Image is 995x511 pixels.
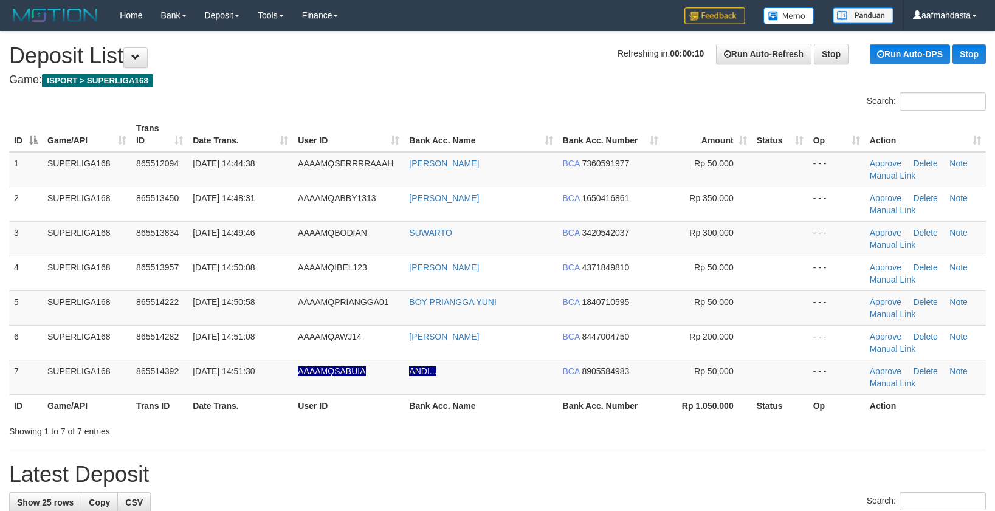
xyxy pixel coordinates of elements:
[131,117,188,152] th: Trans ID: activate to sort column ascending
[582,193,629,203] span: Copy 1650416861 to clipboard
[409,262,479,272] a: [PERSON_NAME]
[563,366,580,376] span: BCA
[949,366,968,376] a: Note
[689,332,733,341] span: Rp 200,000
[870,262,901,272] a: Approve
[293,394,404,417] th: User ID
[808,360,865,394] td: - - -
[298,297,388,307] span: AAAAMQPRIANGGA01
[949,228,968,238] a: Note
[136,262,179,272] span: 865513957
[913,366,937,376] a: Delete
[563,262,580,272] span: BCA
[558,394,663,417] th: Bank Acc. Number
[867,92,986,111] label: Search:
[670,49,704,58] strong: 00:00:10
[694,297,734,307] span: Rp 50,000
[752,117,808,152] th: Status: activate to sort column ascending
[43,325,131,360] td: SUPERLIGA168
[43,221,131,256] td: SUPERLIGA168
[9,256,43,290] td: 4
[298,262,367,272] span: AAAAMQIBEL123
[193,366,255,376] span: [DATE] 14:51:30
[409,297,496,307] a: BOY PRIANGGA YUNI
[870,309,916,319] a: Manual Link
[865,117,986,152] th: Action: activate to sort column ascending
[563,228,580,238] span: BCA
[913,228,937,238] a: Delete
[9,221,43,256] td: 3
[131,394,188,417] th: Trans ID
[136,366,179,376] span: 865514392
[188,117,293,152] th: Date Trans.: activate to sort column ascending
[9,44,986,68] h1: Deposit List
[136,193,179,203] span: 865513450
[409,159,479,168] a: [PERSON_NAME]
[952,44,986,64] a: Stop
[808,187,865,221] td: - - -
[43,360,131,394] td: SUPERLIGA168
[558,117,663,152] th: Bank Acc. Number: activate to sort column ascending
[752,394,808,417] th: Status
[409,193,479,203] a: [PERSON_NAME]
[9,462,986,487] h1: Latest Deposit
[582,159,629,168] span: Copy 7360591977 to clipboard
[808,152,865,187] td: - - -
[865,394,986,417] th: Action
[808,256,865,290] td: - - -
[193,159,255,168] span: [DATE] 14:44:38
[9,360,43,394] td: 7
[89,498,110,507] span: Copy
[870,171,916,180] a: Manual Link
[913,297,937,307] a: Delete
[43,187,131,221] td: SUPERLIGA168
[870,205,916,215] a: Manual Link
[9,152,43,187] td: 1
[808,290,865,325] td: - - -
[298,228,367,238] span: AAAAMQBODIAN
[618,49,704,58] span: Refreshing in:
[9,325,43,360] td: 6
[298,332,362,341] span: AAAAMQAWJ14
[716,44,811,64] a: Run Auto-Refresh
[949,297,968,307] a: Note
[136,332,179,341] span: 865514282
[9,187,43,221] td: 2
[870,228,901,238] a: Approve
[913,159,937,168] a: Delete
[193,297,255,307] span: [DATE] 14:50:58
[582,262,629,272] span: Copy 4371849810 to clipboard
[193,332,255,341] span: [DATE] 14:51:08
[663,394,752,417] th: Rp 1.050.000
[188,394,293,417] th: Date Trans.
[298,366,365,376] span: Nama rekening ada tanda titik/strip, harap diedit
[293,117,404,152] th: User ID: activate to sort column ascending
[913,193,937,203] a: Delete
[808,394,865,417] th: Op
[870,379,916,388] a: Manual Link
[582,228,629,238] span: Copy 3420542037 to clipboard
[694,262,734,272] span: Rp 50,000
[689,193,733,203] span: Rp 350,000
[913,262,937,272] a: Delete
[814,44,849,64] a: Stop
[9,6,102,24] img: MOTION_logo.png
[949,262,968,272] a: Note
[870,159,901,168] a: Approve
[870,44,950,64] a: Run Auto-DPS
[404,394,557,417] th: Bank Acc. Name
[42,74,153,87] span: ISPORT > SUPERLIGA168
[193,262,255,272] span: [DATE] 14:50:08
[563,297,580,307] span: BCA
[404,117,557,152] th: Bank Acc. Name: activate to sort column ascending
[298,159,393,168] span: AAAAMQSERRRRAAAH
[833,7,893,24] img: panduan.png
[949,159,968,168] a: Note
[867,492,986,510] label: Search:
[808,221,865,256] td: - - -
[949,193,968,203] a: Note
[9,394,43,417] th: ID
[563,159,580,168] span: BCA
[663,117,752,152] th: Amount: activate to sort column ascending
[136,159,179,168] span: 865512094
